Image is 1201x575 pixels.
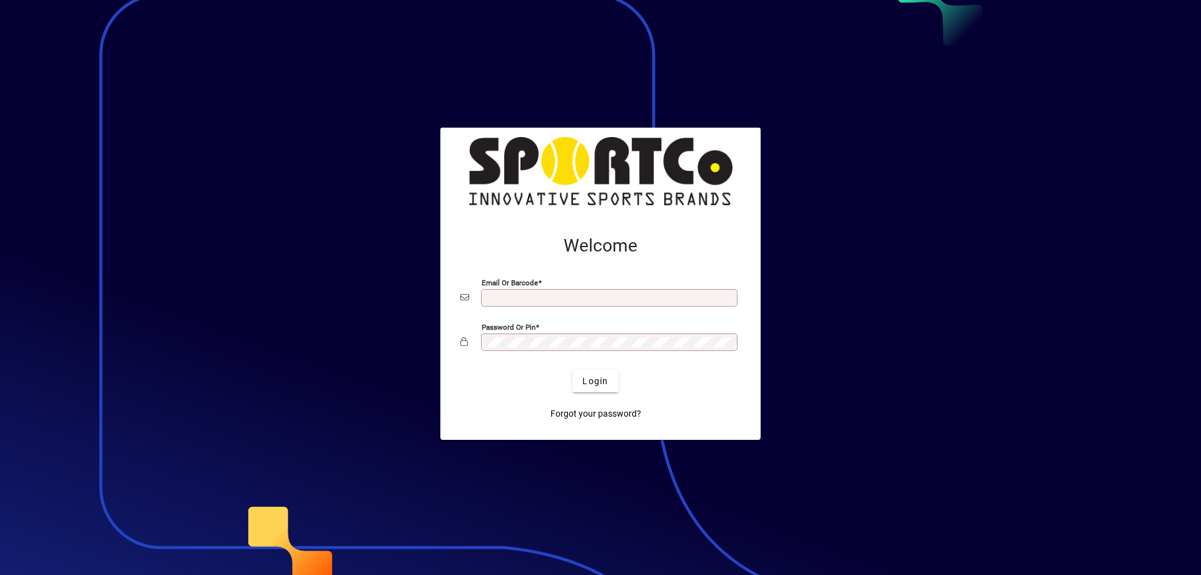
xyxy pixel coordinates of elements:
[572,370,618,392] button: Login
[545,402,646,425] a: Forgot your password?
[582,375,608,388] span: Login
[550,407,641,420] span: Forgot your password?
[482,278,538,287] mat-label: Email or Barcode
[460,235,741,257] h2: Welcome
[482,323,535,332] mat-label: Password or Pin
